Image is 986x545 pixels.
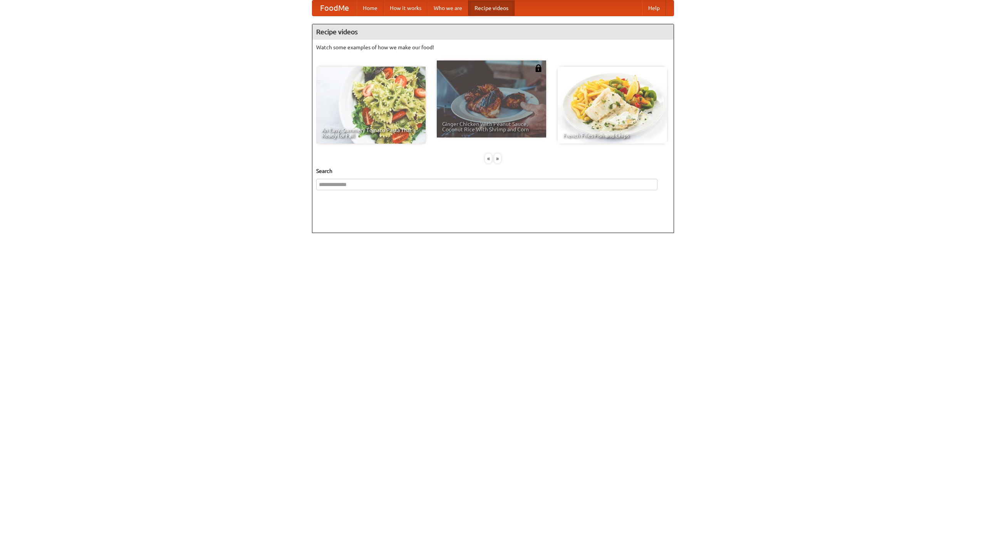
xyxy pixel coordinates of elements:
[563,133,662,138] span: French Fries Fish and Chips
[316,167,670,175] h5: Search
[316,67,426,144] a: An Easy, Summery Tomato Pasta That's Ready for Fall
[494,154,501,163] div: »
[384,0,428,16] a: How it works
[428,0,468,16] a: Who we are
[535,64,542,72] img: 483408.png
[312,24,674,40] h4: Recipe videos
[322,127,420,138] span: An Easy, Summery Tomato Pasta That's Ready for Fall
[485,154,492,163] div: «
[357,0,384,16] a: Home
[468,0,515,16] a: Recipe videos
[316,44,670,51] p: Watch some examples of how we make our food!
[642,0,666,16] a: Help
[312,0,357,16] a: FoodMe
[558,67,667,144] a: French Fries Fish and Chips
